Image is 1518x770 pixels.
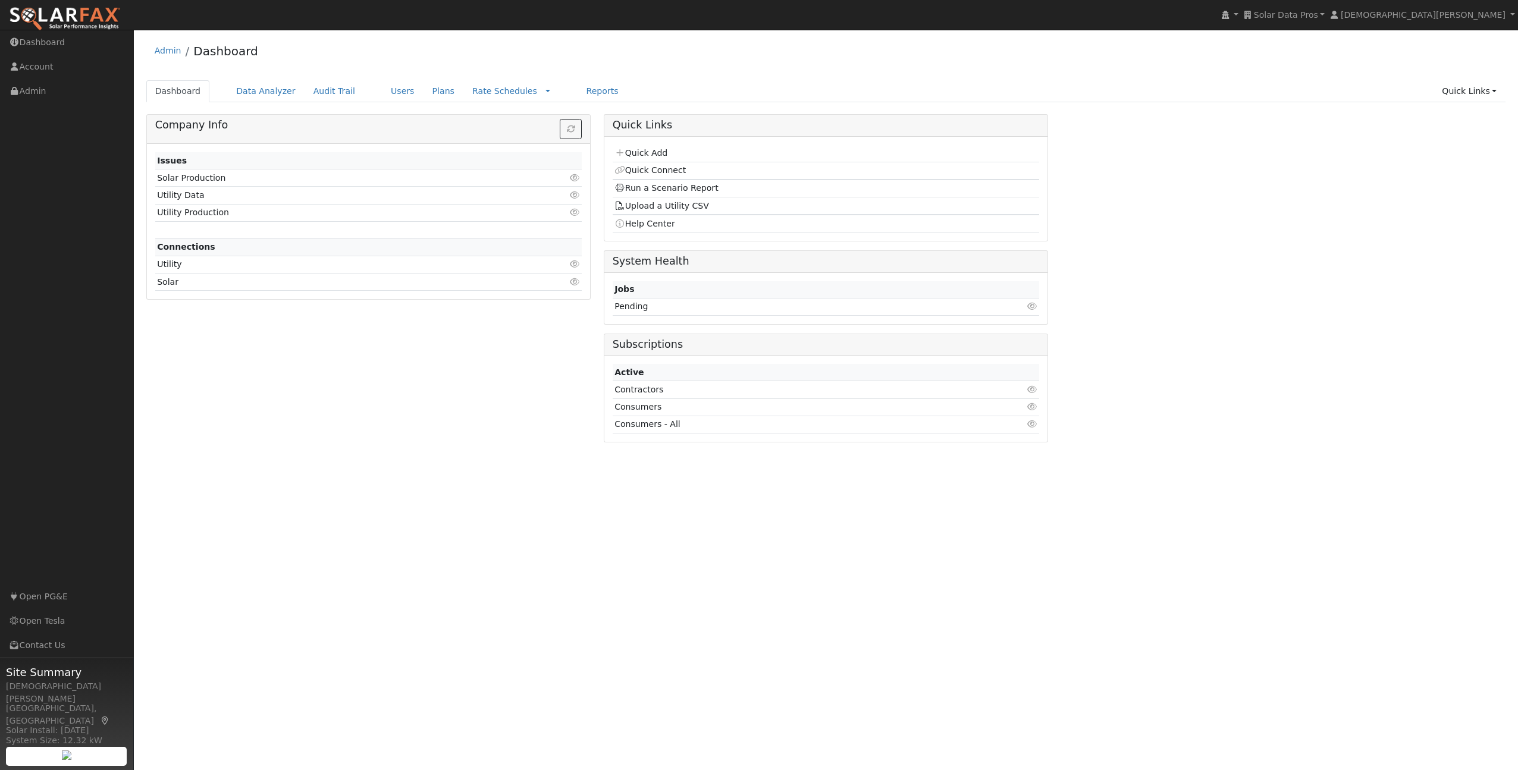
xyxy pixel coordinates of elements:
[472,86,537,96] a: Rate Schedules
[614,165,686,175] a: Quick Connect
[155,46,181,55] a: Admin
[146,80,210,102] a: Dashboard
[613,398,966,416] td: Consumers
[1254,10,1318,20] span: Solar Data Pros
[1027,403,1037,411] i: Click to view
[577,80,627,102] a: Reports
[157,156,187,165] strong: Issues
[613,338,1040,351] h5: Subscriptions
[613,255,1040,268] h5: System Health
[100,716,111,725] a: Map
[614,284,634,294] strong: Jobs
[6,702,127,727] div: [GEOGRAPHIC_DATA], [GEOGRAPHIC_DATA]
[613,119,1040,131] h5: Quick Links
[382,80,424,102] a: Users
[614,148,667,158] a: Quick Add
[424,80,463,102] a: Plans
[6,734,127,747] div: System Size: 12.32 kW
[6,680,127,705] div: [DEMOGRAPHIC_DATA][PERSON_NAME]
[1433,80,1506,102] a: Quick Links
[155,274,513,291] td: Solar
[613,298,920,315] td: Pending
[569,260,580,268] i: Click to view
[155,119,582,131] h5: Company Info
[155,256,513,273] td: Utility
[614,201,709,210] a: Upload a Utility CSV
[155,169,513,187] td: Solar Production
[9,7,121,32] img: SolarFax
[569,208,580,216] i: Click to view
[157,242,215,252] strong: Connections
[1027,385,1037,394] i: Click to view
[6,724,127,737] div: Solar Install: [DATE]
[227,80,305,102] a: Data Analyzer
[155,187,513,204] td: Utility Data
[614,219,675,228] a: Help Center
[614,367,644,377] strong: Active
[62,750,71,760] img: retrieve
[6,664,127,680] span: Site Summary
[569,191,580,199] i: Click to view
[569,174,580,182] i: Click to view
[613,381,966,398] td: Contractors
[193,44,258,58] a: Dashboard
[305,80,364,102] a: Audit Trail
[613,416,966,433] td: Consumers - All
[155,204,513,221] td: Utility Production
[614,183,719,193] a: Run a Scenario Report
[1027,420,1037,428] i: Click to view
[1341,10,1506,20] span: [DEMOGRAPHIC_DATA][PERSON_NAME]
[569,278,580,286] i: Click to view
[1027,302,1037,310] i: Click to view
